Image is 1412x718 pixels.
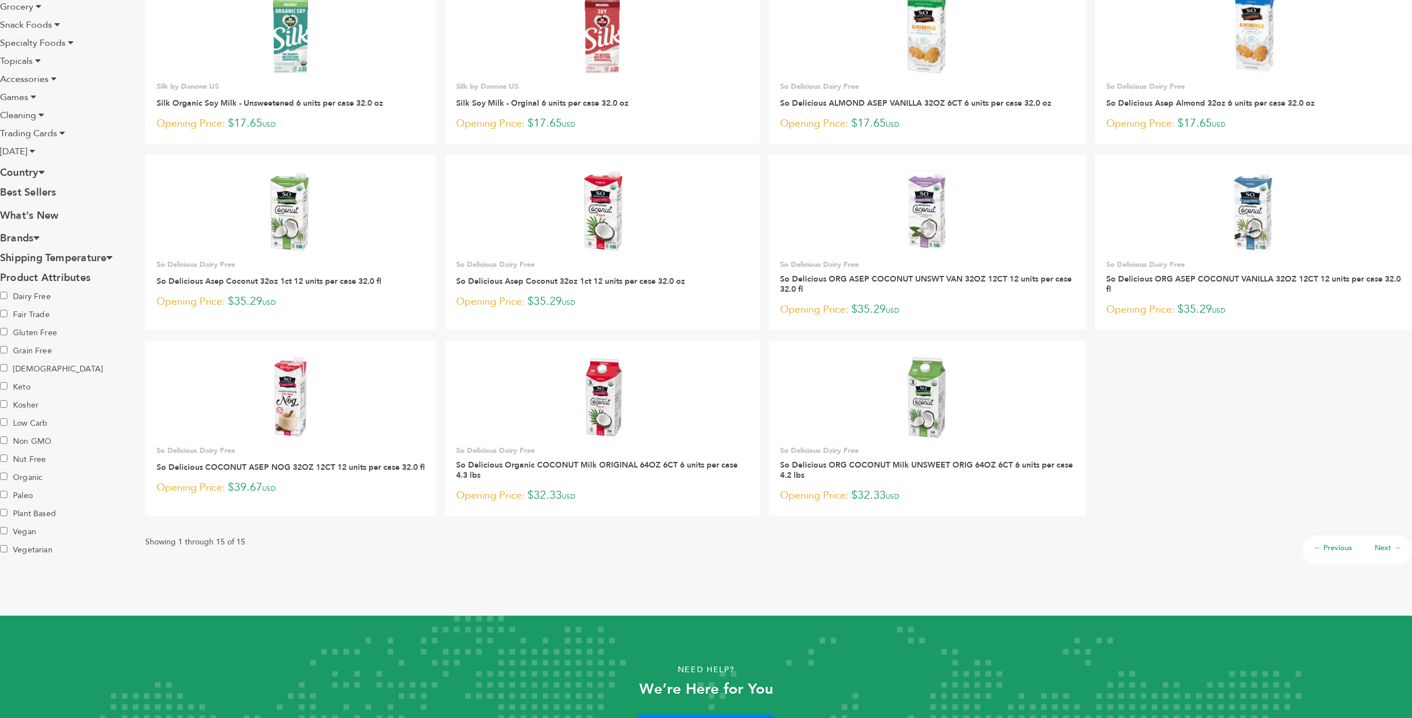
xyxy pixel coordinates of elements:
span: USD [562,492,575,501]
img: So Delicious Asep Coconut 32oz 1ct 12 units per case 32.0 fl [270,171,311,252]
a: So Delicious Organic COCONUT Milk ORIGINAL 64OZ 6CT 6 units per case 4.3 lbs [456,460,738,481]
p: Silk by Danone US [456,81,748,92]
p: $39.67 [157,479,425,496]
span: Opening Price: [780,488,848,503]
img: So Delicious ORG ASEP COCONUT UNSWT VAN 32OZ 12CT 12 units per case 32.0 fl [906,171,949,252]
a: ← Previous [1314,543,1352,553]
strong: We’re Here for You [639,679,773,699]
a: So Delicious Asep Coconut 32oz 1ct 12 units per case 32.0 fl [157,276,381,287]
a: So Delicious ORG COCONUT Milk UNSWEET ORIG 64OZ 6CT 6 units per case 4.2 lbs [780,460,1073,481]
img: So Delicious Organic COCONUT Milk ORIGINAL 64OZ 6CT 6 units per case 4.3 lbs [580,357,625,438]
p: So Delicious Dairy Free [1106,259,1401,270]
p: So Delicious Dairy Free [157,445,425,456]
span: Opening Price: [157,294,225,309]
p: Silk by Danone US [157,81,425,92]
span: Opening Price: [456,294,525,309]
p: So Delicious Dairy Free [780,259,1075,270]
p: $32.33 [780,487,1075,504]
span: Opening Price: [780,116,848,131]
img: So Delicious COCONUT ASEP NOG 32OZ 12CT 12 units per case 32.0 fl [265,357,317,438]
p: So Delicious Dairy Free [1106,81,1401,92]
span: USD [1212,306,1225,315]
p: $35.29 [456,293,748,310]
span: USD [886,120,899,129]
span: USD [262,298,276,307]
span: USD [1212,120,1225,129]
a: So Delicious Asep Coconut 32oz 1ct 12 units per case 32.0 oz [456,276,685,287]
p: Need Help? [71,661,1341,678]
a: Next → [1375,543,1401,553]
span: Opening Price: [157,480,225,495]
span: Opening Price: [780,302,848,317]
a: So Delicious ALMOND ASEP VANILLA 32OZ 6CT 6 units per case 32.0 oz [780,98,1051,109]
p: $35.29 [780,301,1075,318]
span: USD [562,298,575,307]
img: So Delicious ORG ASEP COCONUT VANILLA 32OZ 12CT 12 units per case 32.0 fl [1232,171,1275,252]
a: So Delicious ORG ASEP COCONUT UNSWT VAN 32OZ 12CT 12 units per case 32.0 fl [780,274,1072,295]
span: USD [886,306,899,315]
p: $32.33 [456,487,748,504]
span: USD [262,120,276,129]
a: So Delicious Asep Almond 32oz 6 units per case 32.0 oz [1106,98,1315,109]
p: So Delicious Dairy Free [456,259,748,270]
p: $35.29 [157,293,425,310]
p: So Delicious Dairy Free [780,445,1075,456]
p: $35.29 [1106,301,1401,318]
p: Showing 1 through 15 of 15 [145,535,245,549]
span: USD [562,120,575,129]
img: So Delicious ORG COCONUT Milk UNSWEET ORIG 64OZ 6CT 6 units per case 4.2 lbs [905,357,949,438]
p: $17.65 [157,115,425,132]
a: So Delicious ORG ASEP COCONUT VANILLA 32OZ 12CT 12 units per case 32.0 fl [1106,274,1401,295]
span: Opening Price: [1106,302,1175,317]
span: Opening Price: [1106,116,1175,131]
span: USD [886,492,899,501]
a: So Delicious COCONUT ASEP NOG 32OZ 12CT 12 units per case 32.0 fl [157,462,425,473]
p: $17.65 [780,115,1075,132]
p: So Delicious Dairy Free [780,81,1075,92]
a: Silk Soy Milk - Orginal 6 units per case 32.0 oz [456,98,629,109]
p: $17.65 [1106,115,1401,132]
p: $17.65 [456,115,748,132]
img: So Delicious Asep Coconut 32oz 1ct 12 units per case 32.0 oz [580,171,625,252]
p: So Delicious Dairy Free [157,259,425,270]
p: So Delicious Dairy Free [456,445,748,456]
span: Opening Price: [456,488,525,503]
span: Opening Price: [157,116,225,131]
span: Opening Price: [456,116,525,131]
span: USD [262,484,276,493]
a: Silk Organic Soy Milk - Unsweetened 6 units per case 32.0 oz [157,98,383,109]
